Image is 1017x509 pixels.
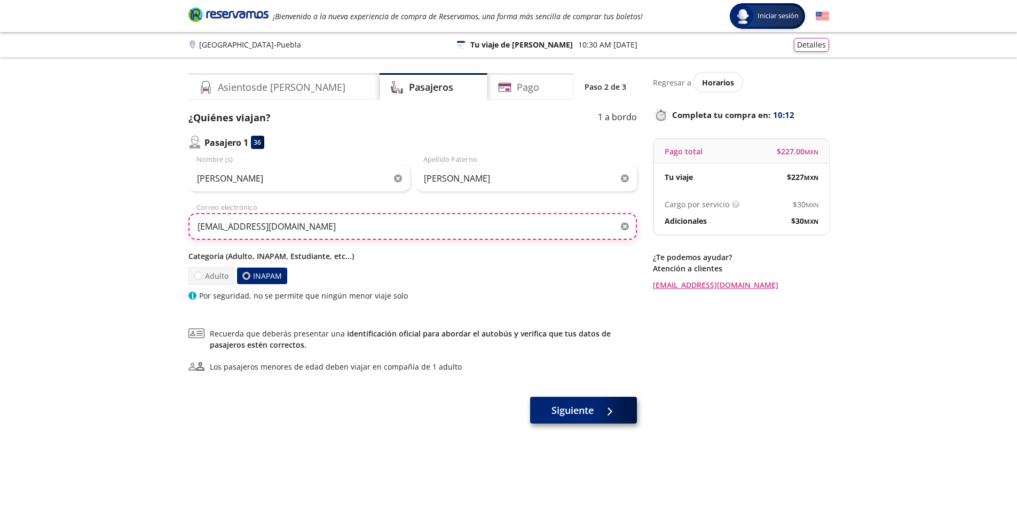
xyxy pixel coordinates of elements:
[665,146,703,157] p: Pago total
[598,111,637,125] p: 1 a bordo
[210,328,611,350] a: identificación oficial para abordar el autobús y verifica que tus datos de pasajeros estén correc...
[188,250,637,262] p: Categoría (Adulto, INAPAM, Estudiante, etc...)
[517,80,539,95] h4: Pago
[578,39,637,50] p: 10:30 AM [DATE]
[753,11,803,21] span: Iniciar sesión
[773,109,794,121] span: 10:12
[653,73,829,91] div: Regresar a ver horarios
[804,174,818,182] small: MXN
[188,165,410,192] input: Nombre (s)
[665,199,729,210] p: Cargo por servicio
[585,81,626,92] p: Paso 2 de 3
[653,252,829,263] p: ¿Te podemos ayudar?
[204,136,248,149] p: Pasajero 1
[816,10,829,23] button: English
[653,77,691,88] p: Regresar a
[210,328,637,350] span: Recuerda que deberás presentar una
[409,80,453,95] h4: Pasajeros
[551,403,594,418] span: Siguiente
[665,215,707,226] p: Adicionales
[188,111,271,125] p: ¿Quiénes viajan?
[273,11,643,21] em: ¡Bienvenido a la nueva experiencia de compra de Reservamos, una forma más sencilla de comprar tus...
[218,80,345,95] h4: Asientos de [PERSON_NAME]
[653,263,829,274] p: Atención a clientes
[804,217,818,225] small: MXN
[787,171,818,183] span: $ 227
[188,6,269,22] i: Brand Logo
[236,267,288,284] label: INAPAM
[187,267,235,285] label: Adulto
[794,38,829,52] button: Detalles
[188,213,637,240] input: Correo electrónico
[199,290,408,301] p: Por seguridad, no se permite que ningún menor viaje solo
[530,397,637,424] button: Siguiente
[470,39,573,50] p: Tu viaje de [PERSON_NAME]
[791,215,818,226] span: $ 30
[199,39,301,50] p: [GEOGRAPHIC_DATA] - Puebla
[665,171,693,183] p: Tu viaje
[210,361,462,372] div: Los pasajeros menores de edad deben viajar en compañía de 1 adulto
[702,77,734,88] span: Horarios
[415,165,637,192] input: Apellido Paterno
[251,136,264,149] div: 36
[805,148,818,156] small: MXN
[653,107,829,122] p: Completa tu compra en :
[653,279,829,291] a: [EMAIL_ADDRESS][DOMAIN_NAME]
[793,199,818,210] span: $ 30
[777,146,818,157] span: $ 227.00
[806,201,818,209] small: MXN
[188,6,269,26] a: Brand Logo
